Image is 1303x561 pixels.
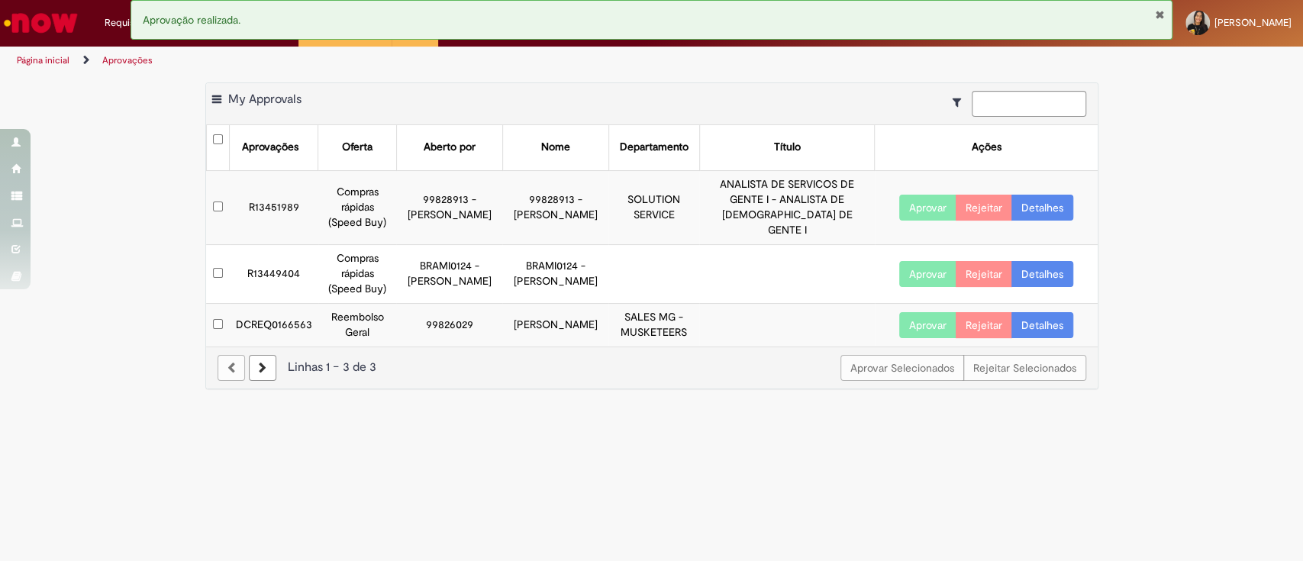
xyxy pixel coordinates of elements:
[953,97,969,108] i: Mostrar filtros para: Suas Solicitações
[1011,195,1073,221] a: Detalhes
[541,140,570,155] div: Nome
[228,92,302,107] span: My Approvals
[318,244,397,303] td: Compras rápidas (Speed Buy)
[230,244,318,303] td: R13449404
[620,140,689,155] div: Departamento
[218,359,1086,376] div: Linhas 1 − 3 de 3
[971,140,1001,155] div: Ações
[318,170,397,244] td: Compras rápidas (Speed Buy)
[1154,8,1164,21] button: Fechar Notificação
[396,170,502,244] td: 99828913 - [PERSON_NAME]
[242,140,298,155] div: Aprovações
[956,261,1012,287] button: Rejeitar
[2,8,80,38] img: ServiceNow
[608,303,699,346] td: SALES MG - MUSKETEERS
[318,303,397,346] td: Reembolso Geral
[230,125,318,170] th: Aprovações
[502,170,608,244] td: 99828913 - [PERSON_NAME]
[956,195,1012,221] button: Rejeitar
[608,170,699,244] td: SOLUTION SERVICE
[502,244,608,303] td: BRAMI0124 - [PERSON_NAME]
[396,303,502,346] td: 99826029
[502,303,608,346] td: [PERSON_NAME]
[899,195,956,221] button: Aprovar
[424,140,476,155] div: Aberto por
[230,303,318,346] td: DCREQ0166563
[11,47,857,75] ul: Trilhas de página
[1214,16,1292,29] span: [PERSON_NAME]
[773,140,800,155] div: Título
[899,261,956,287] button: Aprovar
[1011,261,1073,287] a: Detalhes
[699,170,874,244] td: ANALISTA DE SERVICOS DE GENTE I - ANALISTA DE [DEMOGRAPHIC_DATA] DE GENTE I
[17,54,69,66] a: Página inicial
[956,312,1012,338] button: Rejeitar
[1011,312,1073,338] a: Detalhes
[396,244,502,303] td: BRAMI0124 - [PERSON_NAME]
[102,54,153,66] a: Aprovações
[899,312,956,338] button: Aprovar
[342,140,373,155] div: Oferta
[105,15,158,31] span: Requisições
[230,170,318,244] td: R13451989
[143,13,240,27] span: Aprovação realizada.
